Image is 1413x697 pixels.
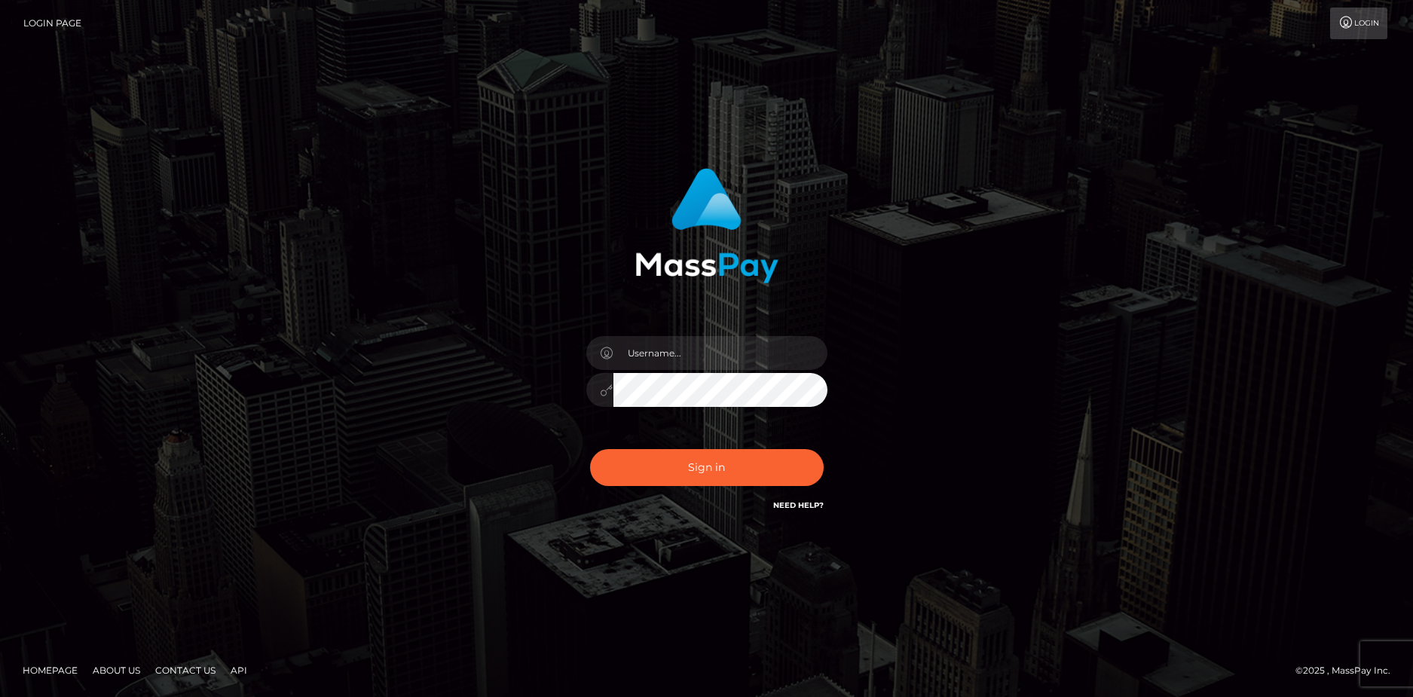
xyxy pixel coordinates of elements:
[87,659,146,682] a: About Us
[590,449,824,486] button: Sign in
[17,659,84,682] a: Homepage
[23,8,81,39] a: Login Page
[1295,662,1402,679] div: © 2025 , MassPay Inc.
[613,336,827,370] input: Username...
[149,659,222,682] a: Contact Us
[1330,8,1387,39] a: Login
[225,659,253,682] a: API
[773,500,824,510] a: Need Help?
[635,168,778,283] img: MassPay Login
